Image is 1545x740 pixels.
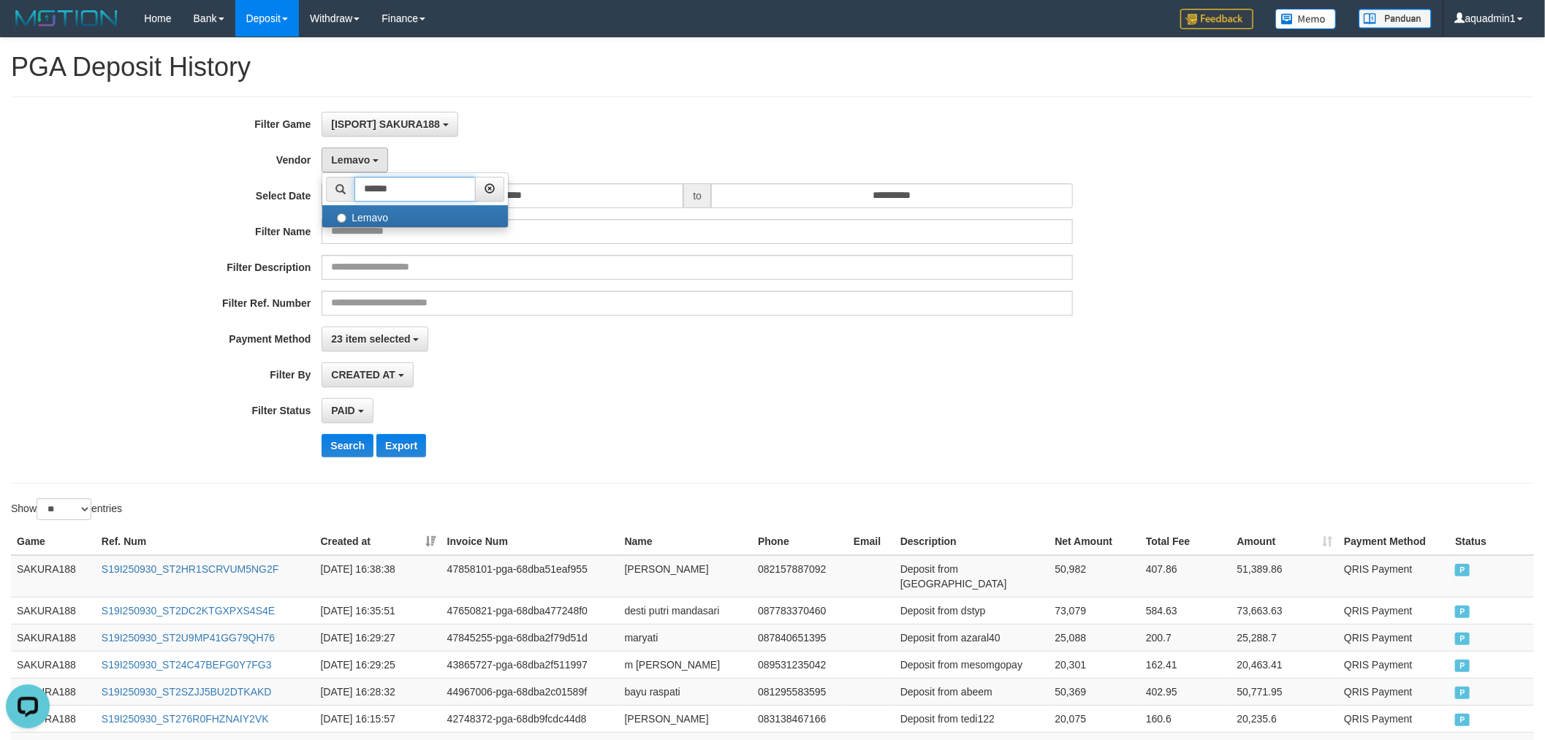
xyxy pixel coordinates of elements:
[895,528,1049,555] th: Description
[1338,651,1449,678] td: QRIS Payment
[752,597,848,624] td: 087783370460
[752,705,848,732] td: 083138467166
[1455,660,1470,672] span: PAID
[1049,678,1140,705] td: 50,369
[315,678,441,705] td: [DATE] 16:28:32
[752,651,848,678] td: 089531235042
[337,213,346,223] input: Lemavo
[1359,9,1432,28] img: panduan.png
[102,713,269,725] a: S19I250930_ST276R0FHZNAIY2VK
[102,632,275,644] a: S19I250930_ST2U9MP41GG79QH76
[322,148,388,172] button: Lemavo
[315,555,441,598] td: [DATE] 16:38:38
[1338,705,1449,732] td: QRIS Payment
[441,678,619,705] td: 44967006-pga-68dba2c01589f
[322,205,508,227] label: Lemavo
[441,528,619,555] th: Invoice Num
[1455,687,1470,699] span: PAID
[11,555,96,598] td: SAKURA188
[441,705,619,732] td: 42748372-pga-68db9fcdc44d8
[11,7,122,29] img: MOTION_logo.png
[322,327,428,351] button: 23 item selected
[102,605,275,617] a: S19I250930_ST2DC2KTGXPXS4S4E
[1338,624,1449,651] td: QRIS Payment
[1338,597,1449,624] td: QRIS Payment
[752,624,848,651] td: 087840651395
[1455,633,1470,645] span: PAID
[895,555,1049,598] td: Deposit from [GEOGRAPHIC_DATA]
[1140,528,1231,555] th: Total Fee
[11,498,122,520] label: Show entries
[1455,714,1470,726] span: PAID
[315,624,441,651] td: [DATE] 16:29:27
[322,434,373,457] button: Search
[1140,555,1231,598] td: 407.86
[441,597,619,624] td: 47650821-pga-68dba477248f0
[752,528,848,555] th: Phone
[102,563,279,575] a: S19I250930_ST2HR1SCRVUM5NG2F
[322,112,458,137] button: [ISPORT] SAKURA188
[848,528,895,555] th: Email
[331,369,395,381] span: CREATED AT
[619,705,753,732] td: [PERSON_NAME]
[1049,597,1140,624] td: 73,079
[331,118,440,130] span: [ISPORT] SAKURA188
[1231,555,1339,598] td: 51,389.86
[322,398,373,423] button: PAID
[1338,678,1449,705] td: QRIS Payment
[11,651,96,678] td: SAKURA188
[619,528,753,555] th: Name
[11,624,96,651] td: SAKURA188
[322,362,414,387] button: CREATED AT
[1338,528,1449,555] th: Payment Method
[1049,705,1140,732] td: 20,075
[102,659,272,671] a: S19I250930_ST24C47BEFG0Y7FG3
[1231,597,1339,624] td: 73,663.63
[11,53,1534,82] h1: PGA Deposit History
[96,528,315,555] th: Ref. Num
[619,597,753,624] td: desti putri mandasari
[441,624,619,651] td: 47845255-pga-68dba2f79d51d
[683,183,711,208] span: to
[441,555,619,598] td: 47858101-pga-68dba51eaf955
[1455,564,1470,576] span: PAID
[1231,678,1339,705] td: 50,771.95
[1049,528,1140,555] th: Net Amount
[315,528,441,555] th: Created at: activate to sort column ascending
[1049,624,1140,651] td: 25,088
[331,154,370,166] span: Lemavo
[1231,651,1339,678] td: 20,463.41
[102,686,272,698] a: S19I250930_ST2SZJJ5BU2DTKAKD
[1180,9,1253,29] img: Feedback.jpg
[1140,705,1231,732] td: 160.6
[895,597,1049,624] td: Deposit from dstyp
[6,6,50,50] button: Open LiveChat chat widget
[1231,624,1339,651] td: 25,288.7
[895,705,1049,732] td: Deposit from tedi122
[1231,705,1339,732] td: 20,235.6
[752,678,848,705] td: 081295583595
[1049,555,1140,598] td: 50,982
[895,678,1049,705] td: Deposit from abeem
[331,405,354,416] span: PAID
[619,555,753,598] td: [PERSON_NAME]
[1140,624,1231,651] td: 200.7
[1140,651,1231,678] td: 162.41
[11,597,96,624] td: SAKURA188
[441,651,619,678] td: 43865727-pga-68dba2f511997
[1140,678,1231,705] td: 402.95
[315,651,441,678] td: [DATE] 16:29:25
[619,624,753,651] td: maryati
[1449,528,1534,555] th: Status
[752,555,848,598] td: 082157887092
[895,624,1049,651] td: Deposit from azaral40
[1275,9,1337,29] img: Button%20Memo.svg
[315,705,441,732] td: [DATE] 16:15:57
[37,498,91,520] select: Showentries
[1455,606,1470,618] span: PAID
[1338,555,1449,598] td: QRIS Payment
[376,434,426,457] button: Export
[619,651,753,678] td: m [PERSON_NAME]
[1140,597,1231,624] td: 584.63
[315,597,441,624] td: [DATE] 16:35:51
